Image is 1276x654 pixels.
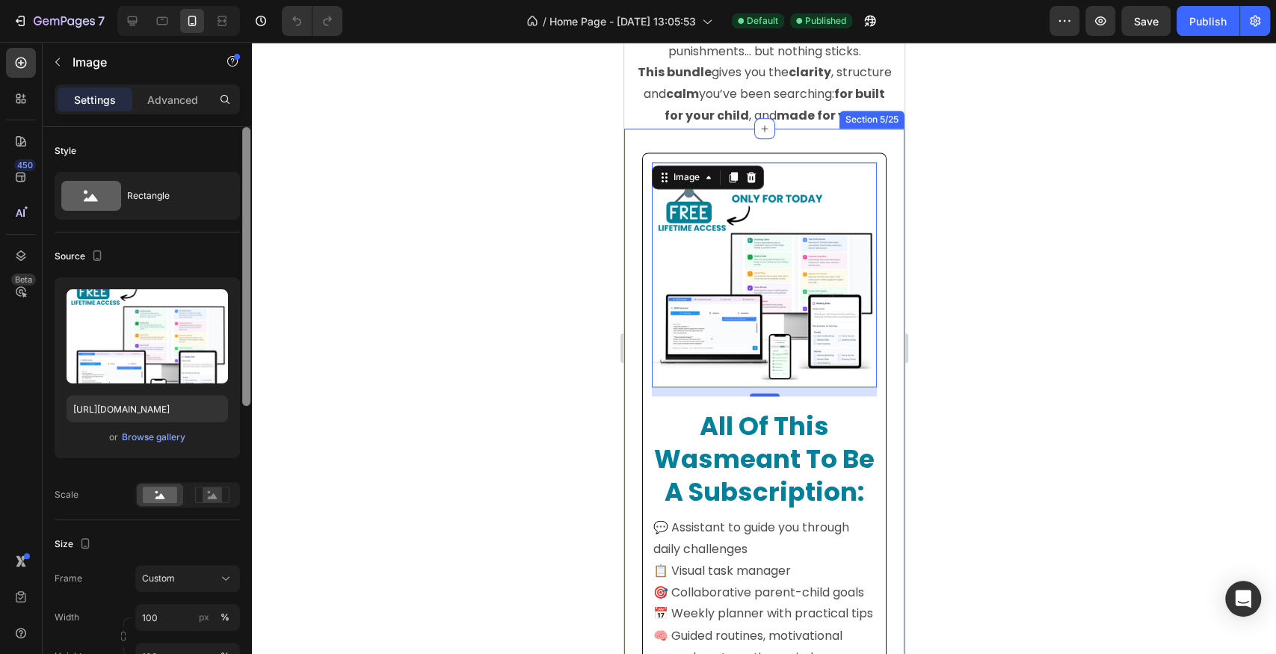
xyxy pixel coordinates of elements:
[67,289,228,383] img: preview-image
[13,22,87,39] strong: This bundle
[1225,581,1261,617] div: Open Intercom Messenger
[147,92,198,108] p: Advanced
[42,43,75,61] strong: calm
[6,6,111,36] button: 7
[67,395,228,422] input: https://example.com/image.jpg
[55,611,79,624] label: Width
[11,274,36,286] div: Beta
[218,71,277,84] div: Section 5/25
[282,6,342,36] div: Undo/Redo
[46,129,78,142] div: Image
[142,572,175,585] span: Custom
[40,399,250,468] strong: meant to be a subscription:
[199,611,209,624] div: px
[164,22,207,39] strong: clarity
[152,65,238,82] strong: made for you
[25,366,256,469] h2: all of this was
[1177,6,1239,36] button: Publish
[195,608,213,626] button: %
[1189,13,1227,29] div: Publish
[805,14,846,28] span: Published
[121,430,186,445] button: Browse gallery
[747,14,778,28] span: Default
[122,431,185,444] div: Browse gallery
[29,475,251,519] p: 💬 Assistant to guide you through daily challenges
[1134,15,1159,28] span: Save
[624,42,904,654] iframe: To enrich screen reader interactions, please activate Accessibility in Grammarly extension settings
[40,43,261,82] strong: for built for your child
[216,608,234,626] button: px
[55,572,82,585] label: Frame
[98,12,105,30] p: 7
[135,604,240,631] input: px%
[55,488,78,502] div: Scale
[28,120,253,345] img: gempages_580901048072274862-86bf95fc-ced4-41e3-bfef-5221d55df88b.png
[55,247,106,267] div: Source
[73,53,200,71] p: Image
[14,159,36,171] div: 450
[127,179,218,213] div: Rectangle
[549,13,696,29] span: Home Page - [DATE] 13:05:53
[55,144,76,158] div: Style
[109,428,118,446] span: or
[1121,6,1171,36] button: Save
[74,92,116,108] p: Settings
[221,611,229,624] div: %
[55,534,94,555] div: Size
[135,565,240,592] button: Custom
[543,13,546,29] span: /
[29,519,251,626] p: 📋 Visual task manager 🎯 Collaborative parent-child goals 📅 Weekly planner with practical tips 🧠 G...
